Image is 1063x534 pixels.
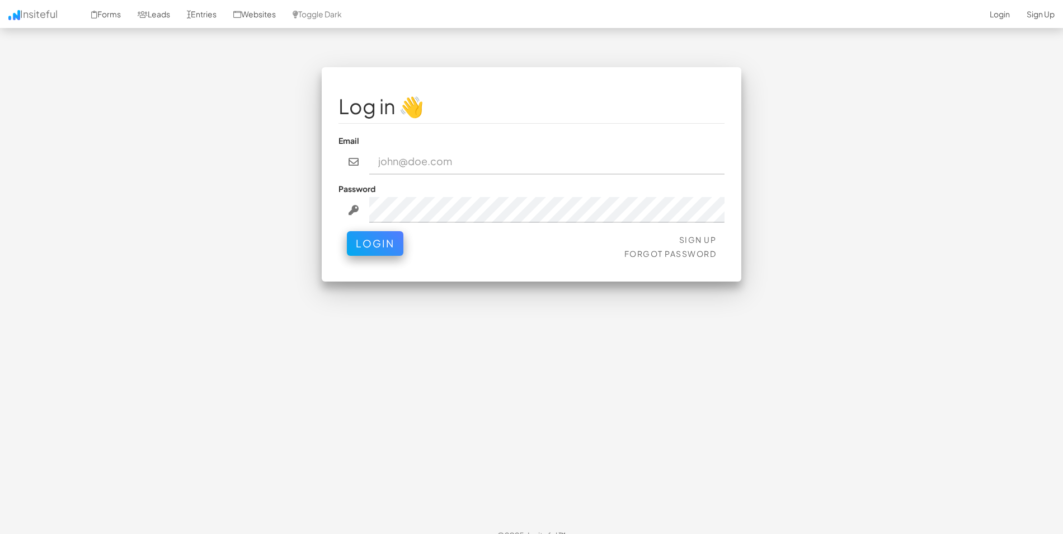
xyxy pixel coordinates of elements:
[8,10,20,20] img: icon.png
[338,135,359,146] label: Email
[369,149,725,175] input: john@doe.com
[338,95,725,118] h1: Log in 👋
[679,235,717,245] a: Sign Up
[624,249,717,259] a: Forgot Password
[347,231,403,256] button: Login
[338,183,375,194] label: Password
